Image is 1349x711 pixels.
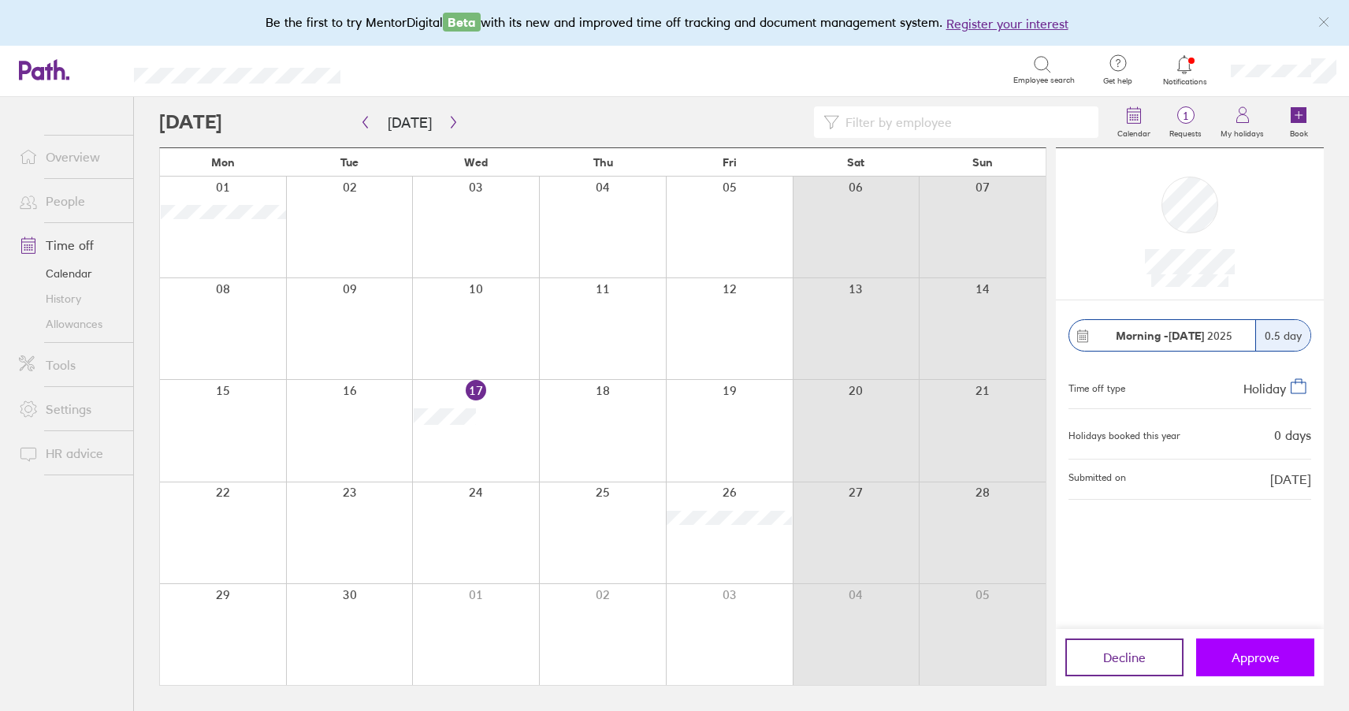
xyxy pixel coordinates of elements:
[839,107,1089,137] input: Filter by employee
[1255,320,1310,351] div: 0.5 day
[1065,638,1184,676] button: Decline
[1211,125,1273,139] label: My holidays
[1068,472,1126,486] span: Submitted on
[1211,97,1273,147] a: My holidays
[1092,76,1143,86] span: Get help
[1159,77,1210,87] span: Notifications
[1169,329,1204,343] strong: [DATE]
[1116,329,1169,343] strong: Morning -
[1103,650,1146,664] span: Decline
[211,156,235,169] span: Mon
[1160,125,1211,139] label: Requests
[1159,54,1210,87] a: Notifications
[1108,125,1160,139] label: Calendar
[1068,377,1125,396] div: Time off type
[946,14,1068,33] button: Register your interest
[266,13,1084,33] div: Be the first to try MentorDigital with its new and improved time off tracking and document manage...
[6,349,133,381] a: Tools
[1232,650,1280,664] span: Approve
[1196,638,1314,676] button: Approve
[847,156,864,169] span: Sat
[464,156,488,169] span: Wed
[6,185,133,217] a: People
[6,141,133,173] a: Overview
[1273,97,1324,147] a: Book
[1013,76,1075,85] span: Employee search
[6,286,133,311] a: History
[1160,110,1211,122] span: 1
[1270,472,1311,486] span: [DATE]
[723,156,737,169] span: Fri
[6,311,133,337] a: Allowances
[383,62,423,76] div: Search
[1243,381,1286,396] span: Holiday
[1068,430,1180,441] div: Holidays booked this year
[6,393,133,425] a: Settings
[1116,329,1232,342] span: 2025
[6,261,133,286] a: Calendar
[1274,428,1311,442] div: 0 days
[6,229,133,261] a: Time off
[375,110,444,136] button: [DATE]
[443,13,481,32] span: Beta
[1108,97,1160,147] a: Calendar
[6,437,133,469] a: HR advice
[593,156,613,169] span: Thu
[972,156,993,169] span: Sun
[1160,97,1211,147] a: 1Requests
[340,156,359,169] span: Tue
[1280,125,1317,139] label: Book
